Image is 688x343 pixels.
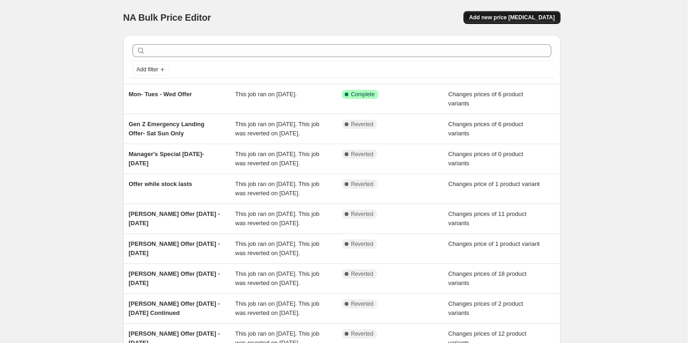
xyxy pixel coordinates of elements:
[448,151,523,167] span: Changes prices of 0 product variants
[448,91,523,107] span: Changes prices of 6 product variants
[129,121,205,137] span: Gen Z Emergency Landing Offer- Sat Sun Only
[351,330,374,337] span: Reverted
[448,300,523,316] span: Changes prices of 2 product variants
[129,91,192,98] span: Mon- Tues - Wed Offer
[463,11,560,24] button: Add new price [MEDICAL_DATA]
[123,12,211,23] span: NA Bulk Price Editor
[351,180,374,188] span: Reverted
[235,180,319,197] span: This job ran on [DATE]. This job was reverted on [DATE].
[351,151,374,158] span: Reverted
[448,121,523,137] span: Changes prices of 6 product variants
[351,91,375,98] span: Complete
[129,270,220,286] span: [PERSON_NAME] Offer [DATE] - [DATE]
[469,14,555,21] span: Add new price [MEDICAL_DATA]
[351,300,374,308] span: Reverted
[137,66,158,73] span: Add filter
[129,240,220,256] span: [PERSON_NAME] Offer [DATE] - [DATE]
[235,240,319,256] span: This job ran on [DATE]. This job was reverted on [DATE].
[351,210,374,218] span: Reverted
[133,64,169,75] button: Add filter
[235,270,319,286] span: This job ran on [DATE]. This job was reverted on [DATE].
[351,121,374,128] span: Reverted
[129,300,220,316] span: [PERSON_NAME] Offer [DATE] - [DATE] Continued
[235,121,319,137] span: This job ran on [DATE]. This job was reverted on [DATE].
[235,210,319,227] span: This job ran on [DATE]. This job was reverted on [DATE].
[235,91,297,98] span: This job ran on [DATE].
[351,270,374,278] span: Reverted
[351,240,374,248] span: Reverted
[129,151,204,167] span: Manager's Special [DATE]- [DATE]
[129,210,220,227] span: [PERSON_NAME] Offer [DATE] - [DATE]
[129,180,192,187] span: Offer while stock lasts
[448,210,526,227] span: Changes prices of 11 product variants
[235,151,319,167] span: This job ran on [DATE]. This job was reverted on [DATE].
[448,270,526,286] span: Changes prices of 18 product variants
[448,240,540,247] span: Changes price of 1 product variant
[235,300,319,316] span: This job ran on [DATE]. This job was reverted on [DATE].
[448,180,540,187] span: Changes price of 1 product variant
